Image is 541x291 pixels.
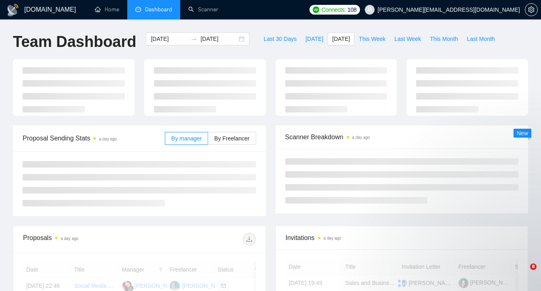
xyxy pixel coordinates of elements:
span: swap-right [191,36,197,42]
time: a day ago [61,236,78,241]
span: to [191,36,197,42]
h1: Team Dashboard [13,32,136,51]
a: setting [525,6,538,13]
span: Invitations [286,233,518,243]
button: [DATE] [328,32,354,45]
time: a day ago [352,135,370,140]
span: Proposal Sending Stats [23,133,165,143]
span: Last Month [467,34,495,43]
span: user [367,7,373,13]
span: Last Week [394,34,421,43]
span: Last 30 Days [263,34,297,43]
span: 108 [347,5,356,14]
span: [DATE] [305,34,323,43]
span: By manager [171,135,202,142]
button: Last 30 Days [259,32,301,45]
input: Start date [151,34,187,43]
button: This Month [425,32,462,45]
div: Proposals [23,233,139,246]
a: homeHome [95,6,119,13]
button: [DATE] [301,32,328,45]
button: Last Week [390,32,425,45]
span: Connects: [322,5,346,14]
span: This Week [359,34,385,43]
iframe: Intercom live chat [514,263,533,283]
time: a day ago [99,137,117,141]
time: a day ago [324,236,341,240]
input: End date [200,34,237,43]
span: Dashboard [145,6,172,13]
img: upwork-logo.png [313,6,319,13]
span: This Month [430,34,458,43]
img: logo [6,4,19,17]
span: 8 [530,263,537,270]
span: dashboard [135,6,141,12]
button: setting [525,3,538,16]
a: searchScanner [188,6,218,13]
span: Scanner Breakdown [285,132,519,142]
span: New [517,130,528,136]
button: Last Month [462,32,499,45]
span: By Freelancer [214,135,249,142]
span: [DATE] [332,34,350,43]
button: This Week [354,32,390,45]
